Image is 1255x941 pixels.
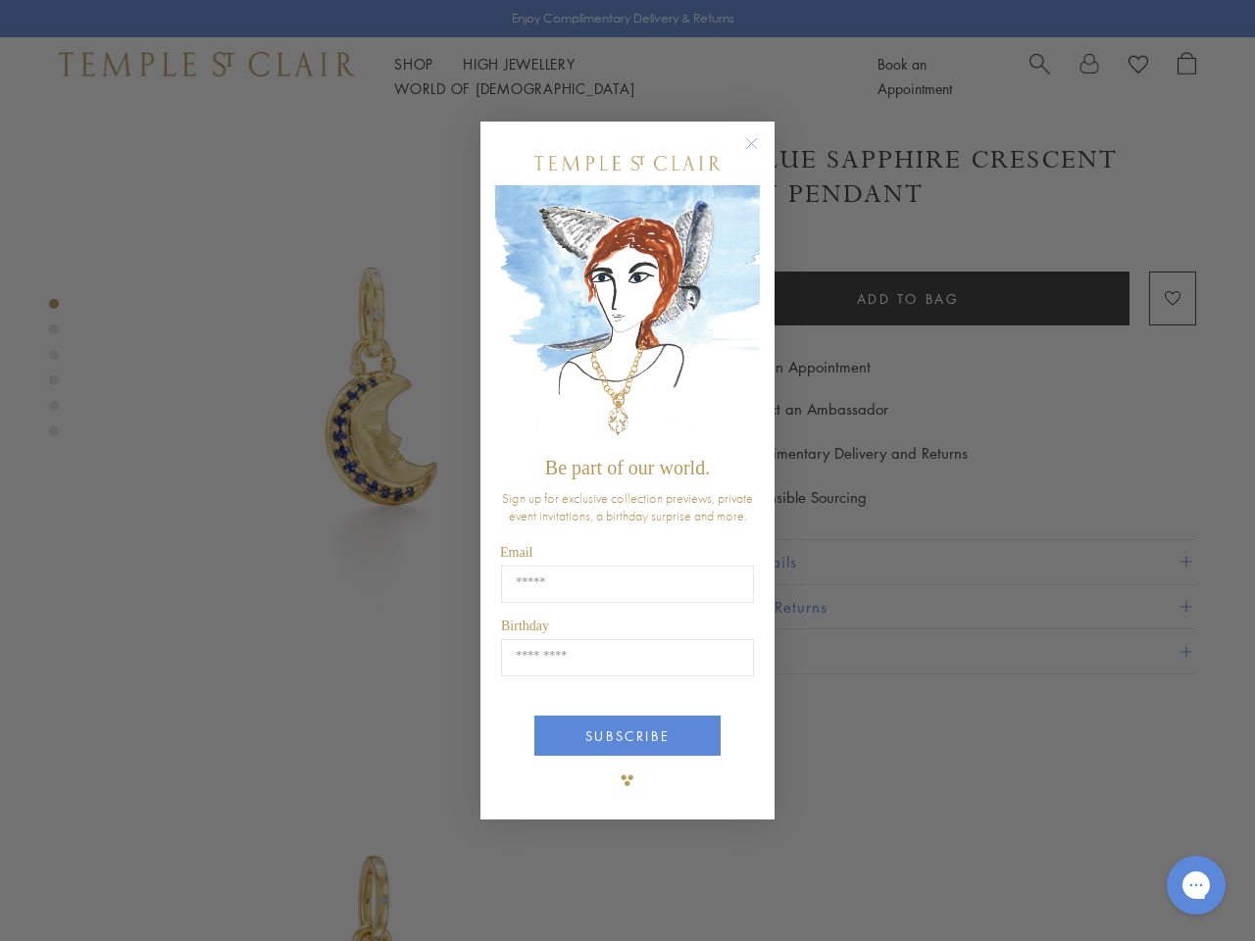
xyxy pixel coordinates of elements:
button: SUBSCRIBE [534,716,721,756]
button: Close dialog [749,141,774,166]
img: TSC [608,761,647,800]
span: Email [500,545,532,560]
input: Email [501,566,754,603]
iframe: Gorgias live chat messenger [1157,849,1235,921]
span: Be part of our world. [545,457,710,478]
span: Birthday [501,619,549,633]
img: c4a9eb12-d91a-4d4a-8ee0-386386f4f338.jpeg [495,185,760,447]
img: Temple St. Clair [534,156,721,171]
span: Sign up for exclusive collection previews, private event invitations, a birthday surprise and more. [502,489,753,524]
